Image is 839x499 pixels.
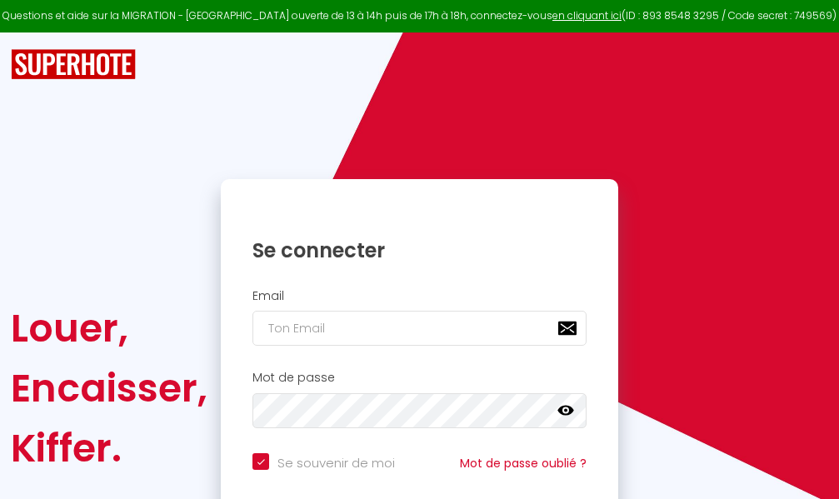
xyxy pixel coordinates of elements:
a: en cliquant ici [552,8,622,22]
input: Ton Email [252,311,587,346]
div: Louer, [11,298,207,358]
h2: Mot de passe [252,371,587,385]
div: Kiffer. [11,418,207,478]
a: Mot de passe oublié ? [460,455,587,472]
h1: Se connecter [252,237,587,263]
img: SuperHote logo [11,49,136,80]
h2: Email [252,289,587,303]
div: Encaisser, [11,358,207,418]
